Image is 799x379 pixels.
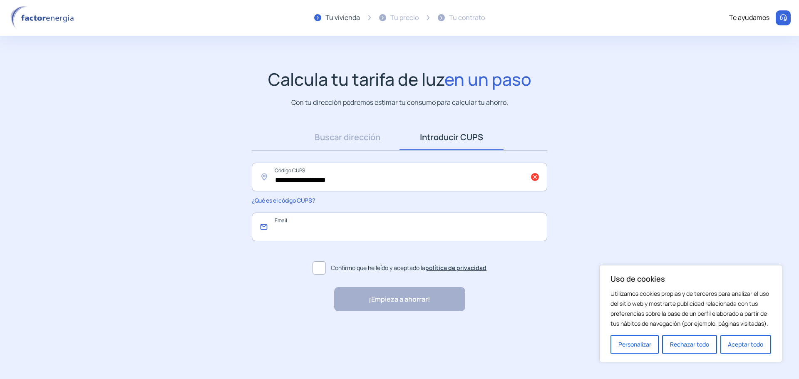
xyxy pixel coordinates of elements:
div: Tu contrato [449,12,485,23]
p: Utilizamos cookies propias y de terceros para analizar el uso del sitio web y mostrarte publicida... [610,289,771,329]
div: Uso de cookies [599,265,782,362]
a: Buscar dirección [295,124,399,150]
a: Introducir CUPS [399,124,504,150]
span: Confirmo que he leído y aceptado la [331,263,486,272]
span: en un paso [444,67,531,91]
p: Uso de cookies [610,274,771,284]
button: Personalizar [610,335,659,354]
img: llamar [779,14,787,22]
span: ¿Qué es el código CUPS? [252,196,315,204]
div: Tu precio [390,12,419,23]
div: Te ayudamos [729,12,769,23]
h1: Calcula tu tarifa de luz [268,69,531,89]
div: Tu vivienda [325,12,360,23]
a: política de privacidad [425,264,486,272]
button: Aceptar todo [720,335,771,354]
img: logo factor [8,6,79,30]
p: Con tu dirección podremos estimar tu consumo para calcular tu ahorro. [291,97,508,108]
button: Rechazar todo [662,335,717,354]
